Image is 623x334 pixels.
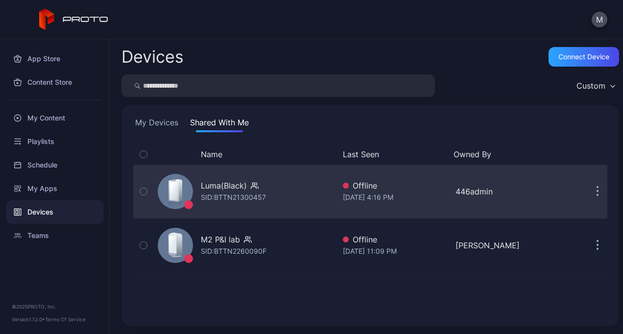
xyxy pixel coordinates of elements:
[576,81,605,91] div: Custom
[6,106,103,130] a: My Content
[45,316,86,322] a: Terms Of Service
[343,234,448,245] div: Offline
[12,316,45,322] span: Version 1.12.0 •
[549,47,619,67] button: Connect device
[201,180,247,191] div: Luma(Black)
[343,245,448,257] div: [DATE] 11:09 PM
[343,191,448,203] div: [DATE] 4:16 PM
[201,148,222,160] button: Name
[454,148,556,160] button: Owned By
[592,12,607,27] button: M
[121,48,184,66] h2: Devices
[6,71,103,94] a: Content Store
[6,130,103,153] a: Playlists
[201,234,240,245] div: M2 P&I lab
[343,180,448,191] div: Offline
[201,191,266,203] div: SID: BTTN21300457
[455,239,560,251] div: [PERSON_NAME]
[6,47,103,71] a: App Store
[572,74,619,97] button: Custom
[588,148,607,160] div: Options
[455,186,560,197] div: 446admin
[12,303,97,310] div: © 2025 PROTO, Inc.
[564,148,576,160] div: Update Device
[6,224,103,247] a: Teams
[6,153,103,177] a: Schedule
[6,177,103,200] a: My Apps
[343,148,446,160] button: Last Seen
[6,200,103,224] a: Devices
[188,117,251,132] button: Shared With Me
[201,245,266,257] div: SID: BTTN2260090F
[133,117,180,132] button: My Devices
[558,53,609,61] div: Connect device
